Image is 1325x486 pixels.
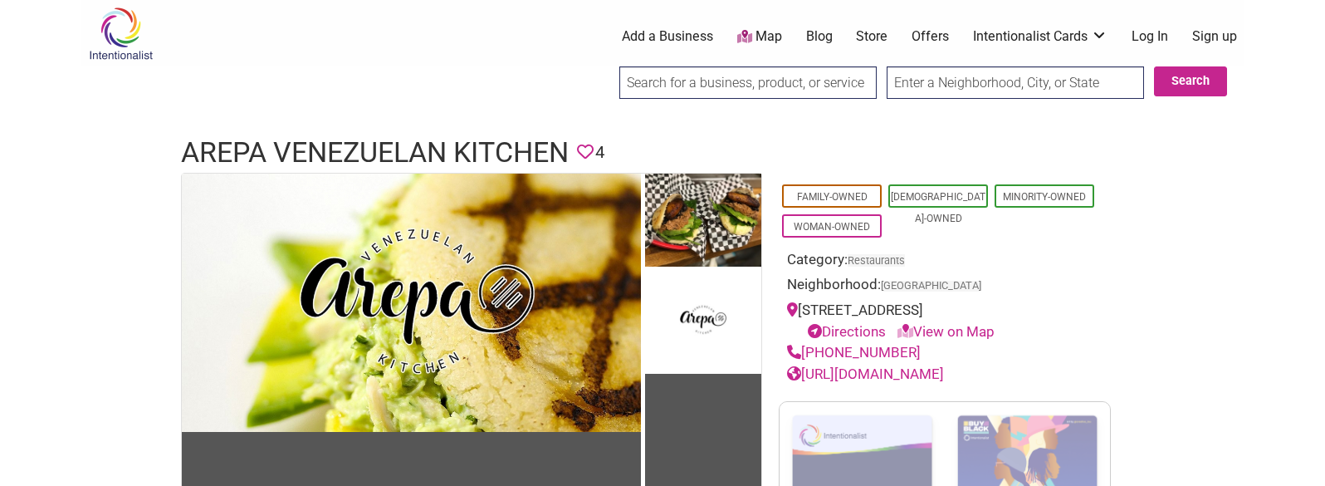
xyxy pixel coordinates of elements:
[891,191,985,224] a: [DEMOGRAPHIC_DATA]-Owned
[787,300,1103,342] div: [STREET_ADDRESS]
[787,366,944,382] a: [URL][DOMAIN_NAME]
[1003,191,1086,203] a: Minority-Owned
[912,27,949,46] a: Offers
[787,274,1103,300] div: Neighborhood:
[182,174,641,432] img: Arepa Venezuelan Kitchen
[622,27,713,46] a: Add a Business
[737,27,782,47] a: Map
[973,27,1107,46] a: Intentionalist Cards
[619,66,877,99] input: Search for a business, product, or service
[787,344,921,361] a: [PHONE_NUMBER]
[1154,66,1227,96] button: Search
[856,27,887,46] a: Store
[595,140,604,165] span: 4
[848,254,905,267] a: Restaurants
[887,66,1144,99] input: Enter a Neighborhood, City, or State
[881,281,981,292] span: [GEOGRAPHIC_DATA]
[794,221,870,233] a: Woman-Owned
[808,323,886,340] a: Directions
[797,191,868,203] a: Family-Owned
[81,7,160,61] img: Intentionalist
[787,249,1103,275] div: Category:
[897,323,995,340] a: View on Map
[181,133,569,173] h1: Arepa Venezuelan Kitchen
[806,27,833,46] a: Blog
[1192,27,1237,46] a: Sign up
[1132,27,1168,46] a: Log In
